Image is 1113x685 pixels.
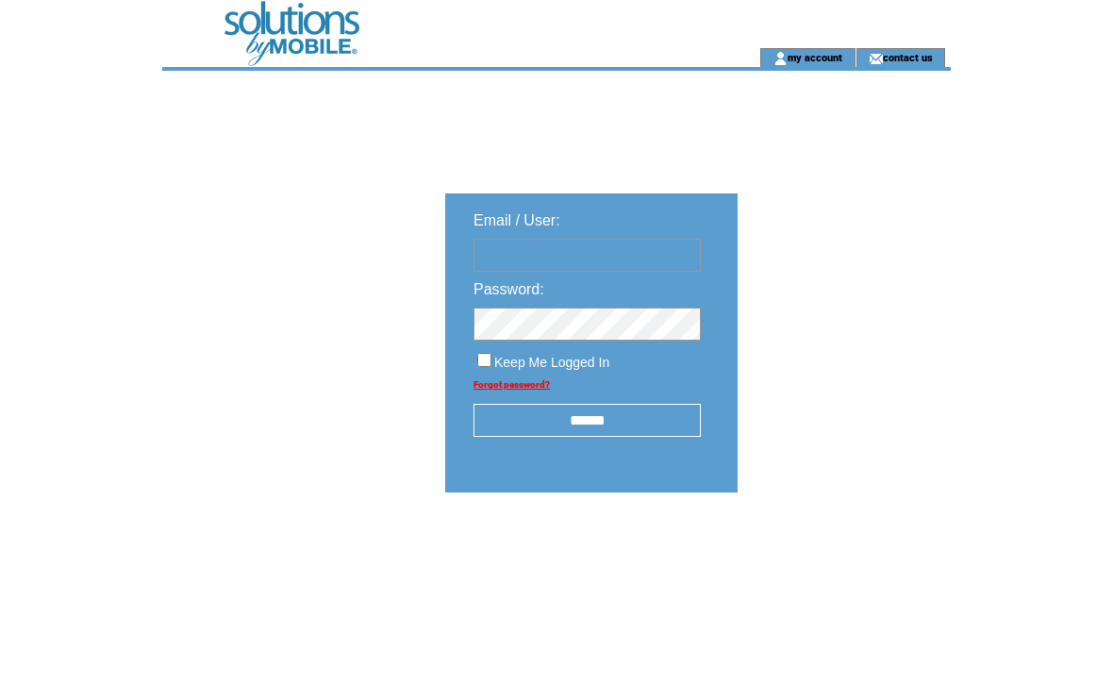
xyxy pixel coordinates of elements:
[883,51,933,63] a: contact us
[473,379,550,390] a: Forgot password?
[788,51,842,63] a: my account
[773,51,788,66] img: account_icon.gif;jsessionid=CC8DAA98D9927C369ABF9DB1FC9E3324
[494,355,609,370] span: Keep Me Logged In
[869,51,883,66] img: contact_us_icon.gif;jsessionid=CC8DAA98D9927C369ABF9DB1FC9E3324
[473,212,560,228] span: Email / User:
[473,281,544,297] span: Password:
[792,540,887,563] img: transparent.png;jsessionid=CC8DAA98D9927C369ABF9DB1FC9E3324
